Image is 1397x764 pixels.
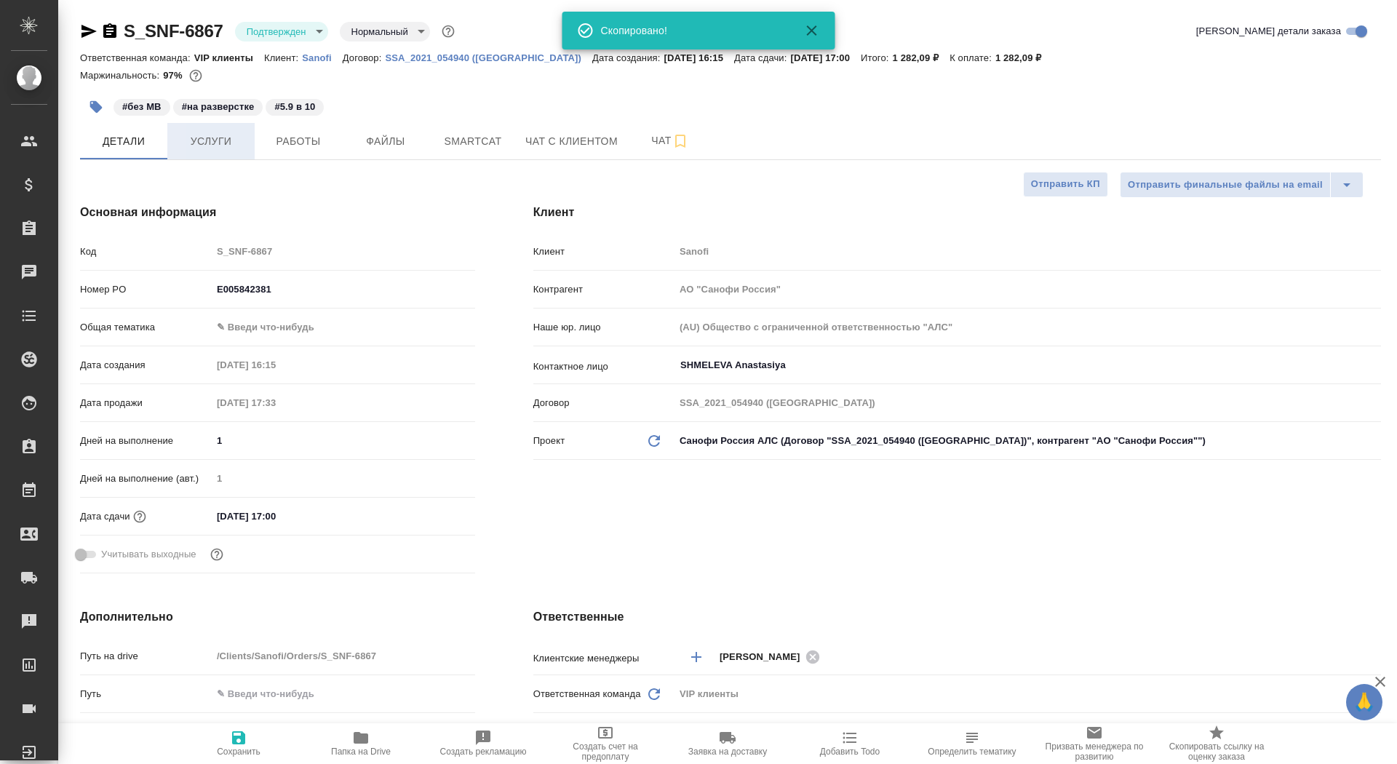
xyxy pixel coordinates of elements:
button: Если добавить услуги и заполнить их объемом, то дата рассчитается автоматически [130,507,149,526]
button: Выбери, если сб и вс нужно считать рабочими днями для выполнения заказа. [207,545,226,564]
p: Проект [533,434,565,448]
button: Отправить финальные файлы на email [1120,172,1331,198]
a: Sanofi [302,51,343,63]
span: Отправить КП [1031,176,1100,193]
span: Учитывать выходные [101,547,196,562]
p: Дата сдачи: [734,52,790,63]
input: ✎ Введи что-нибудь [212,683,475,704]
p: Ответственная команда [533,687,641,701]
p: Ответственная команда: [80,52,194,63]
button: Скопировать ссылку [101,23,119,40]
p: #5.9 в 10 [274,100,315,114]
h4: Ответственные [533,608,1381,626]
span: Папка на Drive [331,747,391,757]
p: [DATE] 17:00 [790,52,861,63]
h4: Основная информация [80,204,475,221]
span: [PERSON_NAME] детали заказа [1196,24,1341,39]
span: Детали [89,132,159,151]
p: #на разверстке [182,100,255,114]
span: без МВ [112,100,172,112]
button: Нормальный [347,25,413,38]
span: Отправить финальные файлы на email [1128,177,1323,194]
p: Контрагент [533,282,674,297]
p: 1 282,09 ₽ [995,52,1053,63]
a: S_SNF-6867 [124,21,223,41]
input: ✎ Введи что-нибудь [212,430,475,451]
div: ✎ Введи что-нибудь [217,320,458,335]
p: Общая тематика [80,320,212,335]
p: Маржинальность: [80,70,163,81]
p: Sanofi [302,52,343,63]
button: Папка на Drive [300,723,422,764]
div: Скопировано! [601,23,783,38]
p: VIP клиенты [194,52,264,63]
span: 5.9 в 10 [264,100,325,112]
input: Пустое поле [212,645,475,666]
input: ✎ Введи что-нибудь [212,506,339,527]
p: Контактное лицо [533,359,674,374]
input: Пустое поле [674,392,1381,413]
p: Дата продажи [80,396,212,410]
input: Пустое поле [674,279,1381,300]
p: Клиент [533,244,674,259]
p: #без МВ [122,100,162,114]
input: Пустое поле [212,241,475,262]
p: Клиент: [264,52,302,63]
p: Дата создания [80,358,212,373]
div: Санофи Россия АЛС (Договор "SSA_2021_054940 ([GEOGRAPHIC_DATA])", контрагент "АО "Санофи Россия"") [674,429,1381,453]
a: SSA_2021_054940 ([GEOGRAPHIC_DATA]) [385,51,592,63]
div: ✎ Введи что-нибудь [212,720,475,744]
h4: Дополнительно [80,608,475,626]
span: Создать рекламацию [440,747,527,757]
button: Сохранить [178,723,300,764]
p: Код [80,244,212,259]
p: Договор [533,396,674,410]
span: Сохранить [217,747,260,757]
button: 32.00 RUB; [186,66,205,85]
button: Создать счет на предоплату [544,723,666,764]
button: Скопировать ссылку на оценку заказа [1155,723,1278,764]
p: Дней на выполнение [80,434,212,448]
svg: Подписаться [672,132,689,150]
span: Заявка на доставку [688,747,767,757]
p: 97% [163,70,186,81]
span: Добавить Todo [820,747,880,757]
p: Номер PO [80,282,212,297]
span: [PERSON_NAME] [720,650,809,664]
p: Дата создания: [592,52,664,63]
button: Отправить КП [1023,172,1108,197]
p: SSA_2021_054940 ([GEOGRAPHIC_DATA]) [385,52,592,63]
button: Определить тематику [911,723,1033,764]
div: split button [1120,172,1364,198]
input: Пустое поле [212,392,339,413]
p: [DATE] 16:15 [664,52,734,63]
input: Пустое поле [674,317,1381,338]
input: Пустое поле [674,241,1381,262]
span: Определить тематику [928,747,1016,757]
span: Чат с клиентом [525,132,618,151]
span: Создать счет на предоплату [553,741,658,762]
span: Работы [263,132,333,151]
button: Призвать менеджера по развитию [1033,723,1155,764]
button: Закрыть [795,22,829,39]
span: Smartcat [438,132,508,151]
p: Дней на выполнение (авт.) [80,471,212,486]
p: Дата сдачи [80,509,130,524]
h4: Клиент [533,204,1381,221]
div: [PERSON_NAME] [720,648,824,666]
button: Подтвержден [242,25,311,38]
p: Договор: [343,52,386,63]
span: Услуги [176,132,246,151]
button: Добавить менеджера [679,640,714,675]
p: Путь [80,687,212,701]
p: Итого: [861,52,892,63]
button: Заявка на доставку [666,723,789,764]
button: Создать рекламацию [422,723,544,764]
button: Доп статусы указывают на важность/срочность заказа [439,22,458,41]
span: 🙏 [1352,687,1377,717]
span: Скопировать ссылку на оценку заказа [1164,741,1269,762]
input: Пустое поле [212,354,339,375]
div: VIP клиенты [674,682,1381,707]
input: ✎ Введи что-нибудь [212,279,475,300]
div: Подтвержден [235,22,328,41]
